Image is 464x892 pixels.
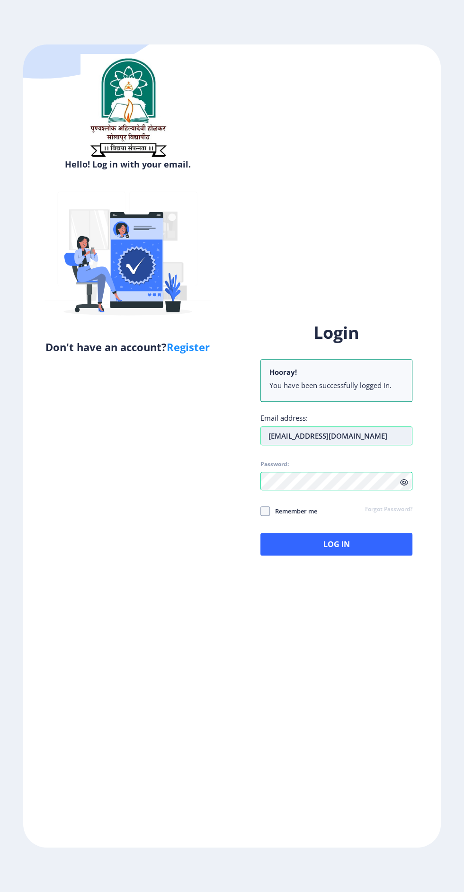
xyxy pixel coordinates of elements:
[269,380,403,390] li: You have been successfully logged in.
[80,54,175,161] img: sulogo.png
[260,426,412,445] input: Email address
[270,505,317,517] span: Remember me
[269,367,297,377] b: Hooray!
[260,413,308,423] label: Email address:
[365,505,412,514] a: Forgot Password?
[45,174,211,339] img: Verified-rafiki.svg
[260,460,289,468] label: Password:
[30,339,225,354] h5: Don't have an account?
[30,159,225,170] h6: Hello! Log in with your email.
[260,533,412,556] button: Log In
[167,340,210,354] a: Register
[260,321,412,344] h1: Login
